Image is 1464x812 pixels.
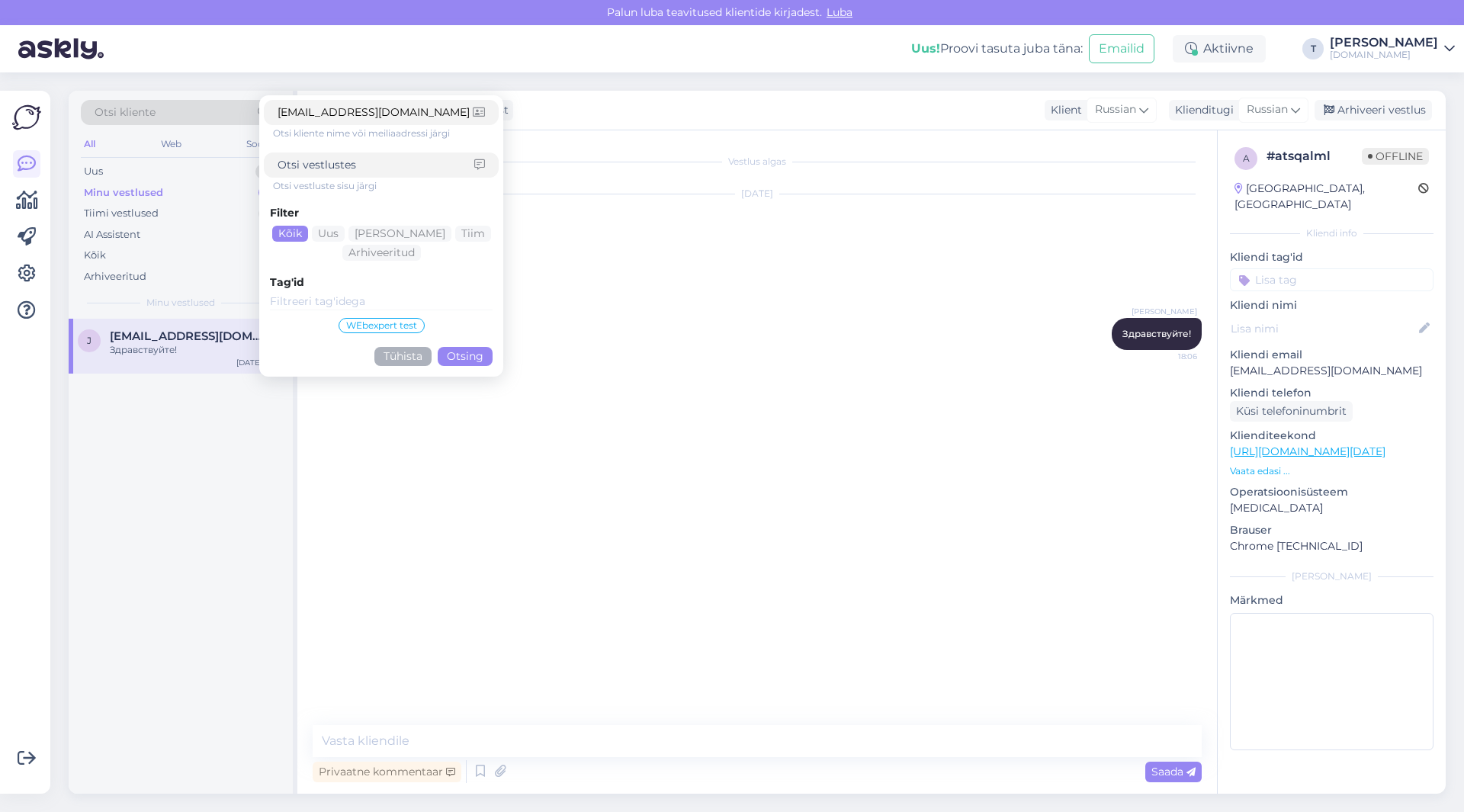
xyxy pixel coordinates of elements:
[84,248,106,263] div: Kõik
[236,357,284,368] div: [DATE] 18:06
[1089,34,1154,63] button: Emailid
[1230,445,1385,458] a: [URL][DOMAIN_NAME][DATE]
[1230,268,1433,291] input: Lisa tag
[273,127,499,140] div: Otsi kliente nime või meiliaadressi järgi
[1230,464,1433,478] p: Vaata edasi ...
[1230,570,1433,583] div: [PERSON_NAME]
[272,226,308,242] div: Kõik
[1122,328,1191,339] span: Здравствуйте!
[1230,363,1433,379] p: [EMAIL_ADDRESS][DOMAIN_NAME]
[270,294,493,310] input: Filtreeri tag'idega
[1231,320,1416,337] input: Lisa nimi
[243,134,281,154] div: Socials
[278,104,473,120] input: Otsi kliente
[1230,538,1433,554] p: Chrome [TECHNICAL_ID]
[95,104,156,120] span: Otsi kliente
[110,343,284,357] div: Здравствуйте!
[84,206,159,221] div: Tiimi vestlused
[911,41,940,56] b: Uus!
[313,155,1202,168] div: Vestlus algas
[1230,592,1433,608] p: Märkmed
[1095,101,1136,118] span: Russian
[278,157,474,173] input: Otsi vestlustes
[84,185,163,201] div: Minu vestlused
[1247,101,1288,118] span: Russian
[1230,401,1353,422] div: Küsi telefoninumbrit
[1230,428,1433,444] p: Klienditeekond
[146,296,215,310] span: Minu vestlused
[1330,37,1455,61] a: [PERSON_NAME][DOMAIN_NAME]
[1234,181,1418,213] div: [GEOGRAPHIC_DATA], [GEOGRAPHIC_DATA]
[1151,765,1196,778] span: Saada
[1230,500,1433,516] p: [MEDICAL_DATA]
[1230,347,1433,363] p: Kliendi email
[911,40,1083,58] div: Proovi tasuta juba täna:
[313,187,1202,201] div: [DATE]
[1045,102,1082,118] div: Klient
[255,164,278,179] div: 0
[1230,385,1433,401] p: Kliendi telefon
[258,185,278,201] div: 1
[1230,522,1433,538] p: Brauser
[258,206,278,221] div: 1
[1330,37,1438,49] div: [PERSON_NAME]
[1267,147,1362,165] div: # atsqalml
[313,762,461,782] div: Privaatne kommentaar
[1173,35,1266,63] div: Aktiivne
[1230,297,1433,313] p: Kliendi nimi
[84,164,103,179] div: Uus
[1169,102,1234,118] div: Klienditugi
[1230,484,1433,500] p: Operatsioonisüsteem
[1230,249,1433,265] p: Kliendi tag'id
[1302,38,1324,59] div: T
[1315,100,1432,120] div: Arhiveeri vestlus
[270,205,493,221] div: Filter
[158,134,185,154] div: Web
[1140,351,1197,362] span: 18:06
[12,103,41,132] img: Askly Logo
[273,179,499,193] div: Otsi vestluste sisu järgi
[1243,152,1250,164] span: a
[1230,226,1433,240] div: Kliendi info
[84,269,146,284] div: Arhiveeritud
[822,5,857,19] span: Luba
[81,134,98,154] div: All
[1330,49,1438,61] div: [DOMAIN_NAME]
[87,335,91,346] span: j
[1132,306,1197,317] span: [PERSON_NAME]
[1362,148,1429,165] span: Offline
[110,329,268,343] span: jkoroseva@gmail.com
[270,274,493,290] div: Tag'id
[84,227,140,242] div: AI Assistent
